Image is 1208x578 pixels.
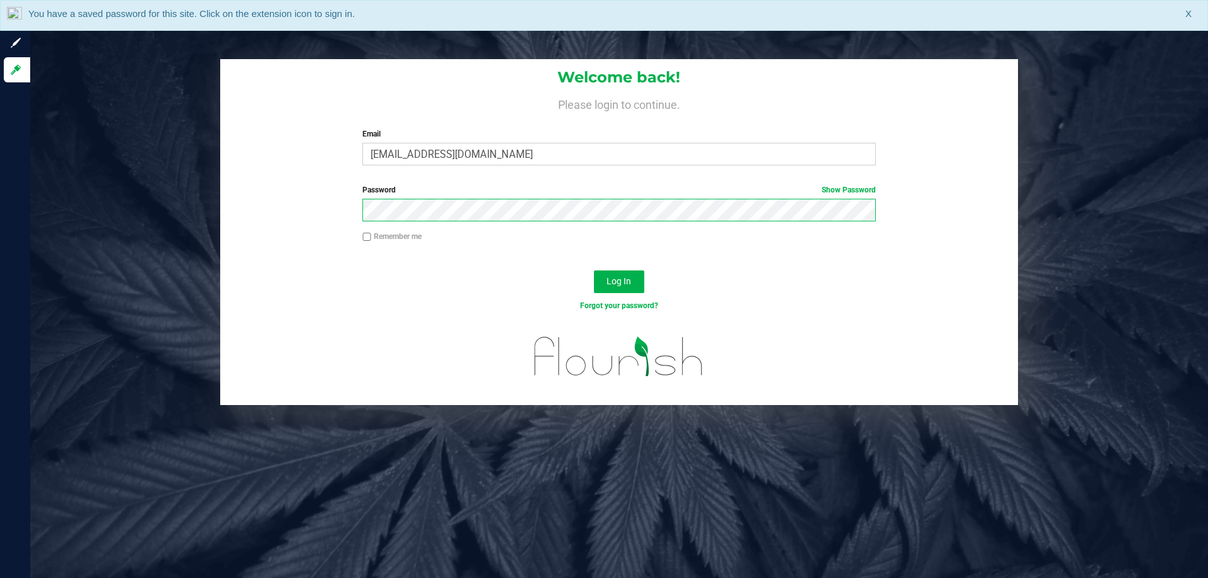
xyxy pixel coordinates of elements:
[362,233,371,242] input: Remember me
[362,186,396,194] span: Password
[9,64,22,76] inline-svg: Log in
[580,301,658,310] a: Forgot your password?
[822,186,876,194] a: Show Password
[519,325,719,389] img: flourish_logo.svg
[7,7,22,24] img: notLoggedInIcon.png
[362,128,875,140] label: Email
[362,231,422,242] label: Remember me
[607,276,631,286] span: Log In
[28,8,355,19] span: You have a saved password for this site. Click on the extension icon to sign in.
[9,36,22,49] inline-svg: Sign up
[220,69,1018,86] h1: Welcome back!
[594,270,644,293] button: Log In
[220,96,1018,111] h4: Please login to continue.
[1185,7,1192,21] span: X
